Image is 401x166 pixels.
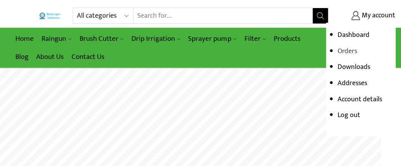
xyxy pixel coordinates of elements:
[32,48,68,66] a: About Us
[338,61,370,73] a: Downloads
[184,30,240,48] a: Sprayer pump
[241,30,270,48] a: Filter
[68,48,108,66] a: Contact Us
[270,30,304,48] a: Products
[338,77,367,89] a: Addresses
[75,30,127,48] a: Brush Cutter
[128,30,184,48] a: Drip Irrigation
[340,9,395,23] a: My account
[338,109,360,121] a: Log out
[133,8,313,23] input: Search for...
[12,48,32,66] a: Blog
[313,8,328,23] button: Search button
[12,30,38,48] a: Home
[338,29,369,41] a: Dashboard
[338,45,357,57] a: Orders
[360,11,395,21] span: My account
[338,94,382,105] a: Account details
[38,30,75,48] a: Raingun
